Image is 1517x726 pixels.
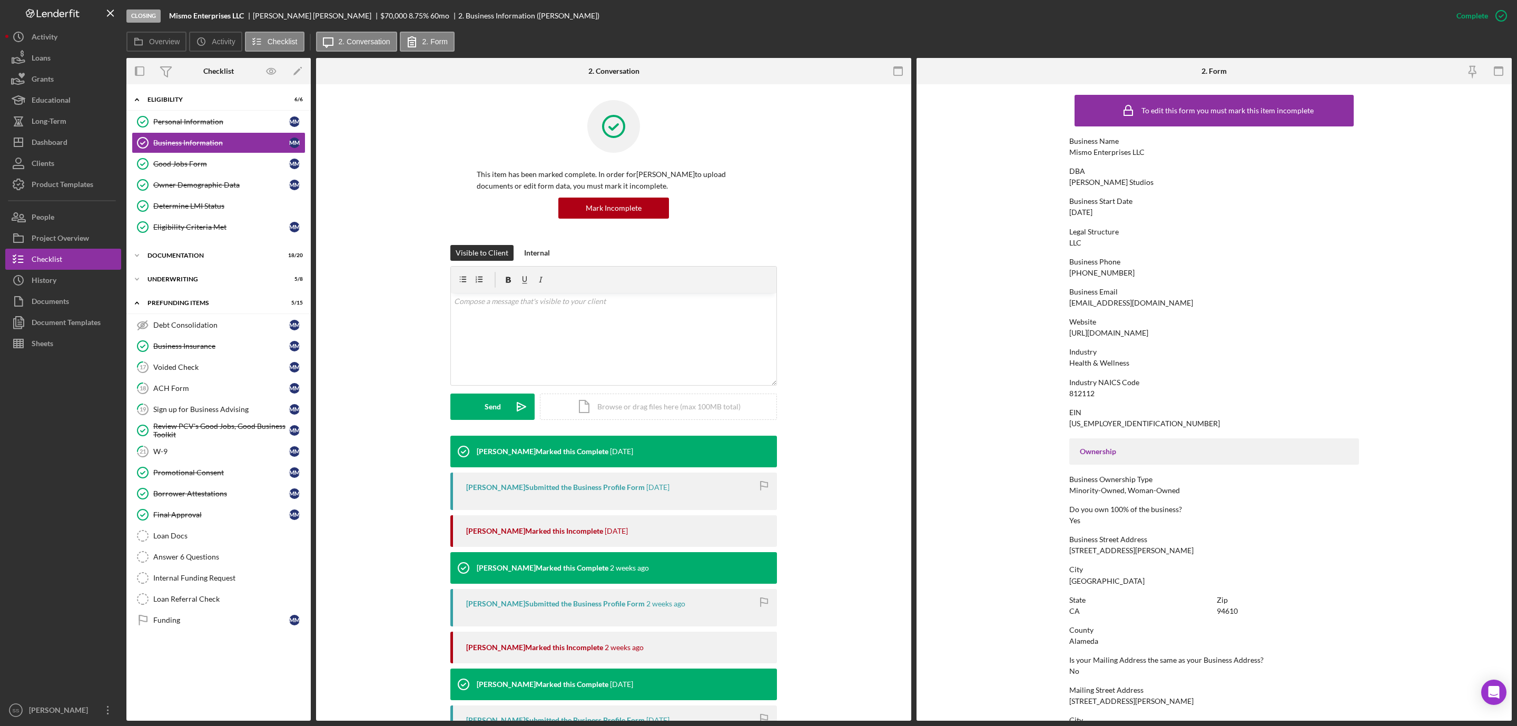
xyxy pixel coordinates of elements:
[1069,318,1359,326] div: Website
[289,615,300,625] div: M M
[289,425,300,436] div: M M
[32,207,54,230] div: People
[5,26,121,47] a: Activity
[477,169,751,192] p: This item has been marked complete. In order for [PERSON_NAME] to upload documents or edit form d...
[450,245,514,261] button: Visible to Client
[132,111,306,132] a: Personal InformationMM
[132,420,306,441] a: Review PCV's Good Jobs, Good Business ToolkitMM
[132,504,306,525] a: Final ApprovalMM
[203,67,234,75] div: Checklist
[1141,106,1314,115] div: To edit this form you must mark this item incomplete
[1069,167,1359,175] div: DBA
[380,12,407,20] div: $70,000
[140,448,146,455] tspan: 21
[458,12,599,20] div: 2. Business Information ([PERSON_NAME])
[153,595,305,603] div: Loan Referral Check
[477,680,608,689] div: [PERSON_NAME] Marked this Complete
[1069,419,1220,428] div: [US_EMPLOYER_IDENTIFICATION_NUMBER]
[5,111,121,132] button: Long-Term
[610,680,633,689] time: 2025-08-28 17:30
[153,468,289,477] div: Promotional Consent
[132,174,306,195] a: Owner Demographic DataMM
[1069,697,1194,705] div: [STREET_ADDRESS][PERSON_NAME]
[147,300,277,306] div: Prefunding Items
[153,574,305,582] div: Internal Funding Request
[422,37,448,46] label: 2. Form
[456,245,508,261] div: Visible to Client
[1069,269,1135,277] div: [PHONE_NUMBER]
[400,32,455,52] button: 2. Form
[1069,359,1129,367] div: Health & Wellness
[284,252,303,259] div: 18 / 20
[646,600,685,608] time: 2025-09-12 01:07
[5,700,121,721] button: SS[PERSON_NAME]
[1069,686,1359,694] div: Mailing Street Address
[1069,565,1359,574] div: City
[1481,680,1506,705] div: Open Intercom Messenger
[5,174,121,195] button: Product Templates
[126,32,186,52] button: Overview
[284,300,303,306] div: 5 / 15
[1217,596,1359,604] div: Zip
[153,223,289,231] div: Eligibility Criteria Met
[5,333,121,354] a: Sheets
[5,249,121,270] button: Checklist
[5,312,121,333] a: Document Templates
[5,68,121,90] a: Grants
[1069,505,1359,514] div: Do you own 100% of the business?
[289,222,300,232] div: M M
[5,153,121,174] button: Clients
[1069,656,1359,664] div: Is your Mailing Address the same as your Business Address?
[284,96,303,103] div: 6 / 6
[32,174,93,198] div: Product Templates
[32,90,71,113] div: Educational
[32,153,54,176] div: Clients
[5,90,121,111] a: Educational
[477,447,608,456] div: [PERSON_NAME] Marked this Complete
[26,700,95,723] div: [PERSON_NAME]
[289,320,300,330] div: M M
[1069,378,1359,387] div: Industry NAICS Code
[132,153,306,174] a: Good Jobs FormMM
[1069,208,1092,217] div: [DATE]
[132,132,306,153] a: Business InformationMM
[1069,596,1211,604] div: State
[5,228,121,249] button: Project Overview
[588,67,639,75] div: 2. Conversation
[1201,67,1227,75] div: 2. Form
[605,643,644,652] time: 2025-09-12 01:07
[1069,389,1095,398] div: 812112
[1069,288,1359,296] div: Business Email
[519,245,555,261] button: Internal
[153,363,289,371] div: Voided Check
[289,341,300,351] div: M M
[32,228,89,251] div: Project Overview
[450,394,535,420] button: Send
[153,342,289,350] div: Business Insurance
[132,462,306,483] a: Promotional ConsentMM
[132,441,306,462] a: 21W-9MM
[284,276,303,282] div: 5 / 8
[289,138,300,148] div: M M
[140,364,146,370] tspan: 17
[289,159,300,169] div: M M
[153,202,305,210] div: Determine LMI Status
[5,132,121,153] a: Dashboard
[32,312,101,336] div: Document Templates
[132,546,306,567] a: Answer 6 Questions
[5,47,121,68] a: Loans
[1069,516,1080,525] div: Yes
[153,384,289,393] div: ACH Form
[5,270,121,291] button: History
[153,511,289,519] div: Final Approval
[1069,626,1359,634] div: County
[466,643,603,652] div: [PERSON_NAME] Marked this Incomplete
[1080,447,1348,456] div: Ownership
[153,160,289,168] div: Good Jobs Form
[558,198,669,219] button: Mark Incomplete
[610,447,633,456] time: 2025-09-16 20:48
[1069,408,1359,417] div: EIN
[1069,716,1359,724] div: City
